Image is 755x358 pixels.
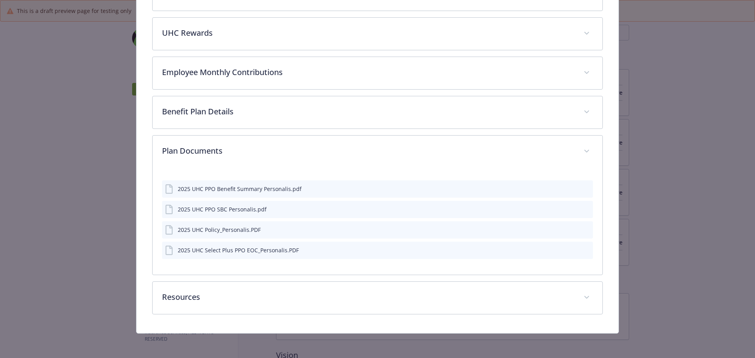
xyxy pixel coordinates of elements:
[178,246,299,254] div: 2025 UHC Select Plus PPO EOC_Personalis.PDF
[583,246,590,254] button: preview file
[583,185,590,193] button: preview file
[153,136,603,168] div: Plan Documents
[570,185,576,193] button: download file
[153,282,603,314] div: Resources
[153,96,603,129] div: Benefit Plan Details
[153,168,603,275] div: Plan Documents
[153,57,603,89] div: Employee Monthly Contributions
[583,226,590,234] button: preview file
[178,205,267,213] div: 2025 UHC PPO SBC Personalis.pdf
[178,185,302,193] div: 2025 UHC PPO Benefit Summary Personalis.pdf
[583,205,590,213] button: preview file
[162,145,575,157] p: Plan Documents
[162,66,575,78] p: Employee Monthly Contributions
[162,291,575,303] p: Resources
[162,27,575,39] p: UHC Rewards
[178,226,261,234] div: 2025 UHC Policy_Personalis.PDF
[570,246,576,254] button: download file
[570,205,576,213] button: download file
[153,18,603,50] div: UHC Rewards
[570,226,576,234] button: download file
[162,106,575,117] p: Benefit Plan Details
